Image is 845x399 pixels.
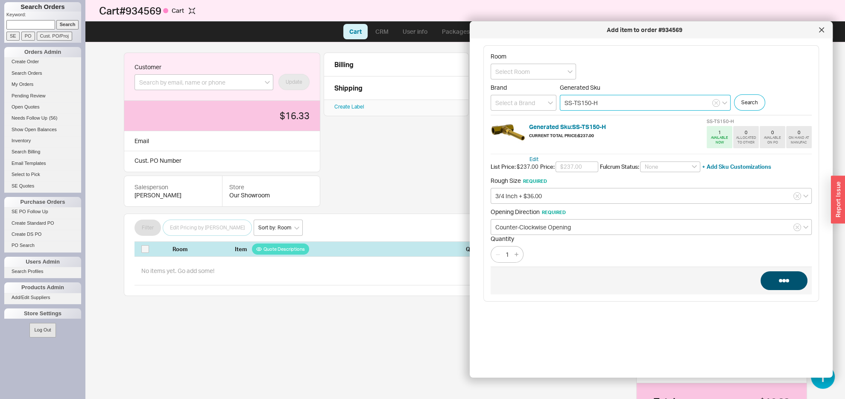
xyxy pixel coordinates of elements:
a: Show Open Balances [4,125,81,134]
a: Search Profiles [4,267,81,276]
div: Store [229,183,313,191]
a: Cart [343,24,368,39]
button: Edit [529,156,538,163]
span: Quantity [491,235,812,243]
button: Filter [134,220,161,236]
div: Billing [334,60,368,69]
div: Room [173,245,203,253]
div: Shipping [334,83,368,93]
a: Needs Follow Up(56) [4,114,81,123]
button: Edit Pricing by [PERSON_NAME] [163,220,252,236]
span: Update [286,77,302,87]
div: Item [235,245,462,253]
button: + Add Sku Customizations [702,163,771,170]
a: Search Billing [4,147,81,156]
input: SE [6,32,20,41]
div: Add item to order #934569 [474,26,815,34]
div: AVAILABLE ON PO [761,135,784,145]
h1: Cart # 934569 [99,5,432,17]
a: Open Quotes [4,103,81,111]
a: Packages [436,24,476,39]
span: Filter [142,223,154,233]
a: User info [396,24,434,39]
input: Search by email, name or phone [134,74,273,90]
svg: open menu [803,194,808,198]
a: My Orders [4,80,81,89]
button: Search [734,94,765,111]
div: 0 [798,129,801,135]
span: Brand [491,84,507,91]
svg: open menu [265,81,270,84]
div: Products Admin [4,282,81,293]
span: Edit Pricing by [PERSON_NAME] [170,223,245,233]
div: Store Settings [4,308,81,319]
span: Fulcrum Status: [600,163,639,170]
div: ON HAND AT MANUFAC [788,135,810,145]
span: Search [741,97,758,108]
a: Create Label [334,103,364,110]
button: Update [278,74,310,90]
div: Purchase Orders [4,197,81,207]
div: [PERSON_NAME] [134,191,212,199]
div: 0 [745,129,748,135]
div: 1 [718,129,721,135]
a: SE Quotes [4,182,81,191]
span: Opening Direction [491,208,566,215]
span: Required [542,209,566,215]
p: Keyword: [6,12,81,20]
a: Pending Review [4,91,81,100]
button: Quote Descriptions [252,244,309,255]
div: AVAILABLE NOW [708,135,731,145]
h6: Current Total Price: $237.00 [529,133,606,138]
svg: open menu [722,101,727,105]
svg: open menu [567,70,573,73]
div: Email [134,136,149,146]
span: Room [491,53,506,60]
input: Cust. PO/Proj [37,32,72,41]
input: Select an Option [491,188,812,204]
div: Users Admin [4,257,81,267]
a: Email Templates [4,159,81,168]
div: Our Showroom [229,191,313,199]
span: Customer [134,63,161,70]
a: PO Search [4,241,81,250]
a: CRM [369,24,395,39]
div: Orders Admin [4,47,81,57]
a: Create Standard PO [4,219,81,228]
a: SE PO Follow Up [4,207,81,216]
input: PO [21,32,35,41]
div: List Price: [491,163,516,170]
input: Search [56,20,79,29]
img: SS-TS200-LARGE_pxrtni [491,115,525,150]
h5: Generated Sku: SS-TS150-H [529,124,606,130]
span: Required [523,178,547,184]
a: Create Order [4,57,81,66]
input: Select Room [491,64,576,79]
a: Select to Pick [4,170,81,179]
span: ( 56 ) [49,115,58,120]
span: Price: [540,163,555,170]
div: Qty [466,245,509,253]
div: ALLOCATED TO OTHER [735,135,757,145]
span: Pending Review [12,93,46,98]
a: Create DS PO [4,230,81,239]
a: Search Orders [4,69,81,78]
input: Select an Option [491,219,812,235]
input: Enter 3 letters to search [560,95,731,111]
div: Cust. PO Number [124,151,320,172]
input: $237.00 [556,161,598,173]
div: SS-TS150-H [707,120,812,123]
div: $16.33 [134,111,310,120]
div: Salesperson [134,183,212,191]
span: Cart [172,7,185,14]
span: $237.00 [517,163,538,170]
h1: Search Orders [4,2,81,12]
a: Inventory [4,136,81,145]
button: Log Out [29,323,56,337]
span: Needs Follow Up [12,115,47,120]
svg: open menu [803,226,808,229]
span: Generated Sku [560,84,600,91]
input: Select a Brand [491,95,556,111]
a: Add/Edit Suppliers [4,293,81,302]
svg: open menu [548,101,553,105]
